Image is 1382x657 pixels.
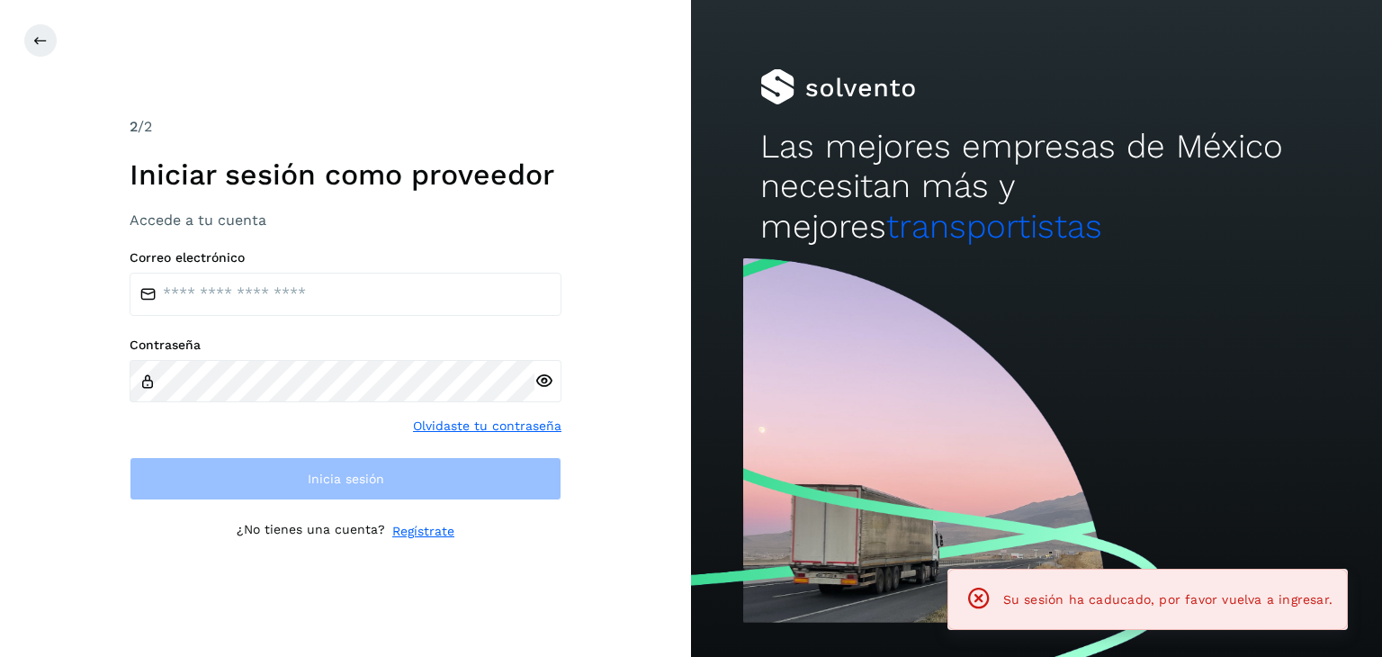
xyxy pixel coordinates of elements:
button: Inicia sesión [130,457,561,500]
h2: Las mejores empresas de México necesitan más y mejores [760,127,1313,247]
div: /2 [130,116,561,138]
span: transportistas [886,207,1102,246]
p: ¿No tienes una cuenta? [237,522,385,541]
span: Inicia sesión [308,472,384,485]
h3: Accede a tu cuenta [130,211,561,229]
a: Olvidaste tu contraseña [413,417,561,436]
span: Su sesión ha caducado, por favor vuelva a ingresar. [1003,592,1333,607]
h1: Iniciar sesión como proveedor [130,157,561,192]
a: Regístrate [392,522,454,541]
label: Contraseña [130,337,561,353]
span: 2 [130,118,138,135]
label: Correo electrónico [130,250,561,265]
